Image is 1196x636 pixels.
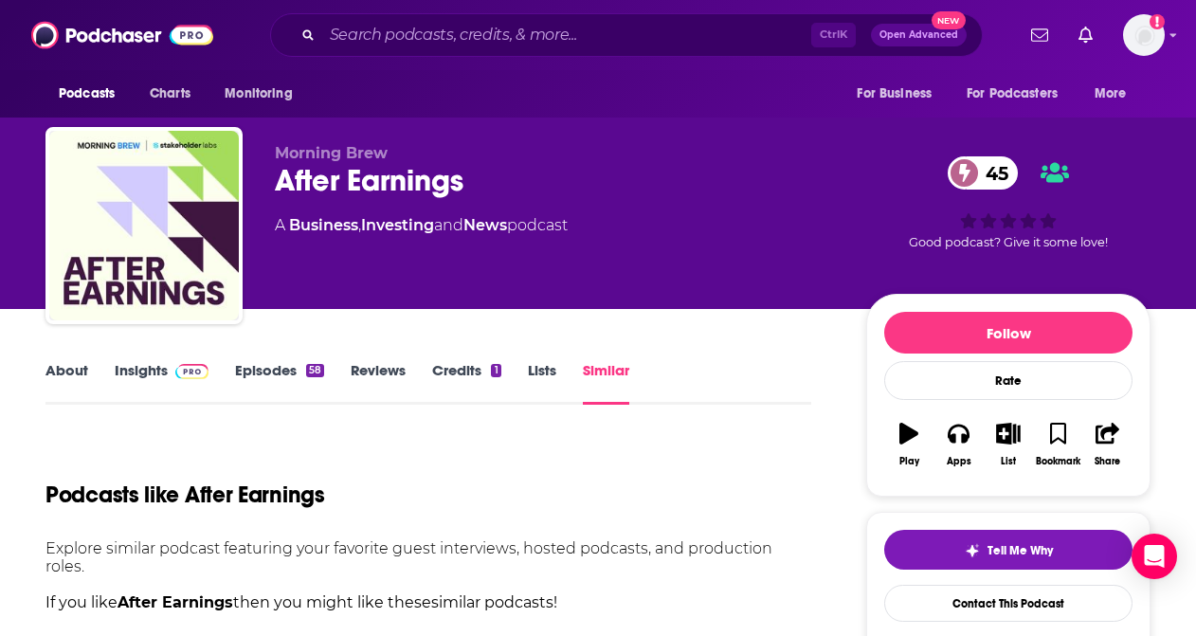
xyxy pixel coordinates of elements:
a: 45 [948,156,1018,190]
button: open menu [211,76,317,112]
svg: Add a profile image [1150,14,1165,29]
button: Bookmark [1033,410,1082,479]
button: open menu [954,76,1085,112]
div: Bookmark [1036,456,1080,467]
span: Tell Me Why [988,543,1053,558]
a: Business [289,216,358,234]
button: List [984,410,1033,479]
h1: Podcasts like After Earnings [45,481,325,509]
span: New [932,11,966,29]
div: 1 [491,364,500,377]
a: Lists [528,361,556,405]
span: and [434,216,463,234]
span: For Business [857,81,932,107]
button: Show profile menu [1123,14,1165,56]
span: For Podcasters [967,81,1058,107]
a: InsightsPodchaser Pro [115,361,208,405]
button: tell me why sparkleTell Me Why [884,530,1133,570]
span: Morning Brew [275,144,388,162]
div: Apps [947,456,971,467]
button: open menu [1081,76,1151,112]
div: 45Good podcast? Give it some love! [866,144,1151,262]
img: tell me why sparkle [965,543,980,558]
span: Charts [150,81,190,107]
a: Show notifications dropdown [1071,19,1100,51]
img: User Profile [1123,14,1165,56]
div: Share [1095,456,1120,467]
div: List [1001,456,1016,467]
div: A podcast [275,214,568,237]
a: Credits1 [432,361,500,405]
div: 58 [306,364,324,377]
span: Ctrl K [811,23,856,47]
a: Episodes58 [235,361,324,405]
img: Podchaser - Follow, Share and Rate Podcasts [31,17,213,53]
a: Show notifications dropdown [1024,19,1056,51]
div: Rate [884,361,1133,400]
strong: After Earnings [118,593,233,611]
input: Search podcasts, credits, & more... [322,20,811,50]
a: Charts [137,76,202,112]
a: Similar [583,361,629,405]
span: More [1095,81,1127,107]
a: Investing [361,216,434,234]
button: open menu [45,76,139,112]
span: 45 [967,156,1018,190]
button: Apps [933,410,983,479]
a: Reviews [351,361,406,405]
span: , [358,216,361,234]
img: After Earnings [49,131,239,320]
p: If you like then you might like these similar podcasts ! [45,591,811,615]
a: About [45,361,88,405]
a: News [463,216,507,234]
div: Search podcasts, credits, & more... [270,13,983,57]
span: Good podcast? Give it some love! [909,235,1108,249]
span: Monitoring [225,81,292,107]
div: Open Intercom Messenger [1132,534,1177,579]
div: Play [899,456,919,467]
button: Follow [884,312,1133,354]
button: Open AdvancedNew [871,24,967,46]
button: Play [884,410,933,479]
button: Share [1083,410,1133,479]
span: Podcasts [59,81,115,107]
span: Logged in as nshort92 [1123,14,1165,56]
a: Contact This Podcast [884,585,1133,622]
button: open menu [843,76,955,112]
span: Open Advanced [879,30,958,40]
img: Podchaser Pro [175,364,208,379]
p: Explore similar podcast featuring your favorite guest interviews, hosted podcasts, and production... [45,539,811,575]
